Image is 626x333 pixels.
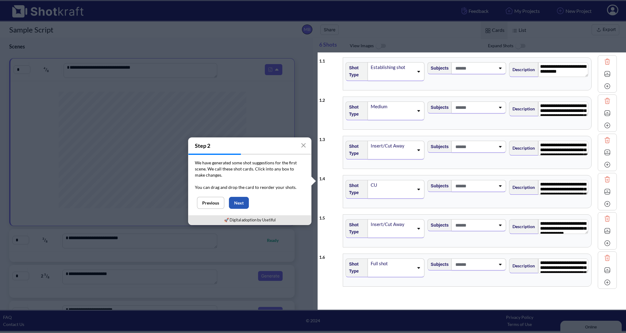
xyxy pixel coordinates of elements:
[603,266,612,275] img: Expand Icon
[346,102,365,119] span: Shot Type
[319,133,340,143] div: 1 . 3
[229,197,249,209] button: Next
[603,96,612,105] img: Trash Icon
[195,160,305,178] p: We have generated some shot suggestions for the first scene. We call these shot cards. Click into...
[224,217,276,222] a: 🚀 Digital adoption by Usetiful
[195,184,305,190] p: You can drag and drop the card to reorder your shots.
[509,221,535,232] span: Description
[346,259,365,276] span: Shot Type
[603,148,612,157] img: Expand Icon
[509,64,535,75] span: Description
[346,141,365,159] span: Shot Type
[428,142,449,152] span: Subjects
[603,82,612,91] img: Add Icon
[5,5,57,10] div: Online
[428,181,449,191] span: Subjects
[509,182,535,192] span: Description
[603,121,612,130] img: Add Icon
[509,143,535,153] span: Description
[603,69,612,78] img: Expand Icon
[370,102,414,111] div: Medium
[603,187,612,196] img: Expand Icon
[370,63,414,71] div: Establishing shot
[603,253,612,262] img: Trash Icon
[428,220,449,230] span: Subjects
[509,104,535,114] span: Description
[370,181,414,189] div: CU
[319,172,340,182] div: 1 . 4
[603,57,612,66] img: Trash Icon
[428,259,449,270] span: Subjects
[428,63,449,73] span: Subjects
[346,220,365,237] span: Shot Type
[188,138,311,154] h4: Step 2
[319,54,340,64] div: 1 . 1
[370,142,414,150] div: Insert/Cut Away
[346,181,365,198] span: Shot Type
[319,251,340,261] div: 1 . 6
[370,220,414,228] div: Insert/Cut Away
[603,109,612,118] img: Expand Icon
[346,63,365,80] span: Shot Type
[509,261,535,271] span: Description
[319,211,340,221] div: 1 . 5
[603,136,612,145] img: Trash Icon
[603,175,612,184] img: Trash Icon
[603,278,612,287] img: Add Icon
[603,239,612,248] img: Add Icon
[370,259,414,268] div: Full shot
[603,226,612,235] img: Expand Icon
[603,214,612,223] img: Trash Icon
[197,197,224,209] button: Previous
[319,94,340,104] div: 1 . 2
[603,160,612,169] img: Add Icon
[428,102,449,113] span: Subjects
[603,199,612,209] img: Add Icon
